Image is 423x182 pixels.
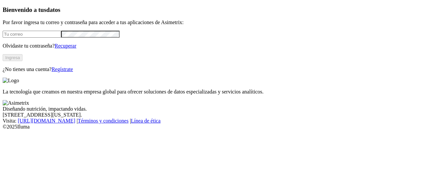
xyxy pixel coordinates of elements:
[46,6,60,13] span: datos
[3,89,420,95] p: La tecnología que creamos en nuestra empresa global para ofrecer soluciones de datos especializad...
[78,118,129,124] a: Términos y condiciones
[3,112,420,118] div: [STREET_ADDRESS][US_STATE].
[3,124,420,130] div: © 2025 Iluma
[3,78,19,84] img: Logo
[3,106,420,112] div: Diseñando nutrición, impactando vidas.
[131,118,161,124] a: Línea de ética
[3,43,420,49] p: Olvidaste tu contraseña?
[3,31,61,38] input: Tu correo
[52,66,73,72] a: Regístrate
[3,54,22,61] button: Ingresa
[3,66,420,72] p: ¿No tienes una cuenta?
[3,6,420,14] h3: Bienvenido a tus
[3,19,420,25] p: Por favor ingresa tu correo y contraseña para acceder a tus aplicaciones de Asimetrix:
[18,118,75,124] a: [URL][DOMAIN_NAME]
[3,118,420,124] div: Visita : | |
[3,100,29,106] img: Asimetrix
[55,43,76,49] a: Recuperar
